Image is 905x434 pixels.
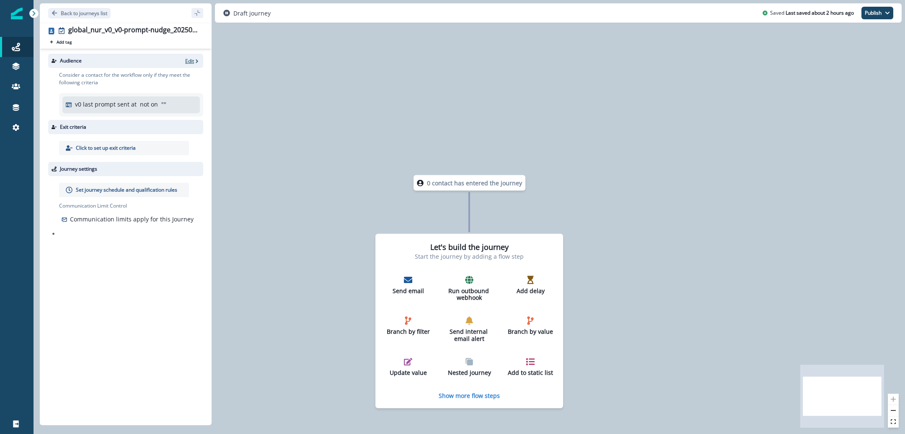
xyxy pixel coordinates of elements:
[888,405,899,416] button: zoom out
[430,243,509,252] h2: Let's build the journey
[385,328,431,335] p: Branch by filter
[191,8,203,18] button: sidebar collapse toggle
[446,369,492,376] p: Nested journey
[382,354,434,379] button: Update value
[161,100,166,109] p: " "
[504,354,557,379] button: Add to static list
[185,57,200,65] button: Edit
[185,57,194,65] p: Edit
[60,165,97,173] p: Journey settings
[446,287,492,301] p: Run outbound webhook
[57,39,72,44] p: Add tag
[443,354,496,379] button: Nested journey
[48,8,111,18] button: Go back
[504,313,557,339] button: Branch by value
[61,10,107,17] p: Back to journeys list
[59,71,203,86] p: Consider a contact for the workflow only if they meet the following criteria
[507,328,553,335] p: Branch by value
[48,39,73,45] button: Add tag
[60,123,86,131] p: Exit criteria
[427,179,522,187] p: 0 contact has entered the journey
[786,9,854,17] p: Last saved about 2 hours ago
[439,391,500,399] button: Show more flow steps
[385,287,431,294] p: Send email
[443,272,496,305] button: Run outbound webhook
[385,369,431,376] p: Update value
[507,287,553,294] p: Add delay
[375,234,563,408] div: Let's build the journeyStart the journey by adding a flow stepSend emailRun outbound webhookAdd d...
[389,175,550,191] div: 0 contact has entered the journey
[70,215,194,223] p: Communication limits apply for this Journey
[504,272,557,298] button: Add delay
[76,144,136,152] p: Click to set up exit criteria
[60,57,82,65] p: Audience
[140,100,158,109] p: not on
[59,202,203,210] p: Communication Limit Control
[75,100,137,109] p: v0 last prompt sent at
[446,328,492,343] p: Send internal email alert
[68,26,200,35] div: global_nur_v0_v0-prompt-nudge_20250829_3033
[76,186,177,194] p: Set journey schedule and qualification rules
[888,416,899,428] button: fit view
[507,369,553,376] p: Add to static list
[770,9,784,17] p: Saved
[382,272,434,298] button: Send email
[861,7,893,19] button: Publish
[443,313,496,346] button: Send internal email alert
[415,252,524,260] p: Start the journey by adding a flow step
[382,313,434,339] button: Branch by filter
[233,9,271,18] p: Draft journey
[11,8,23,19] img: Inflection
